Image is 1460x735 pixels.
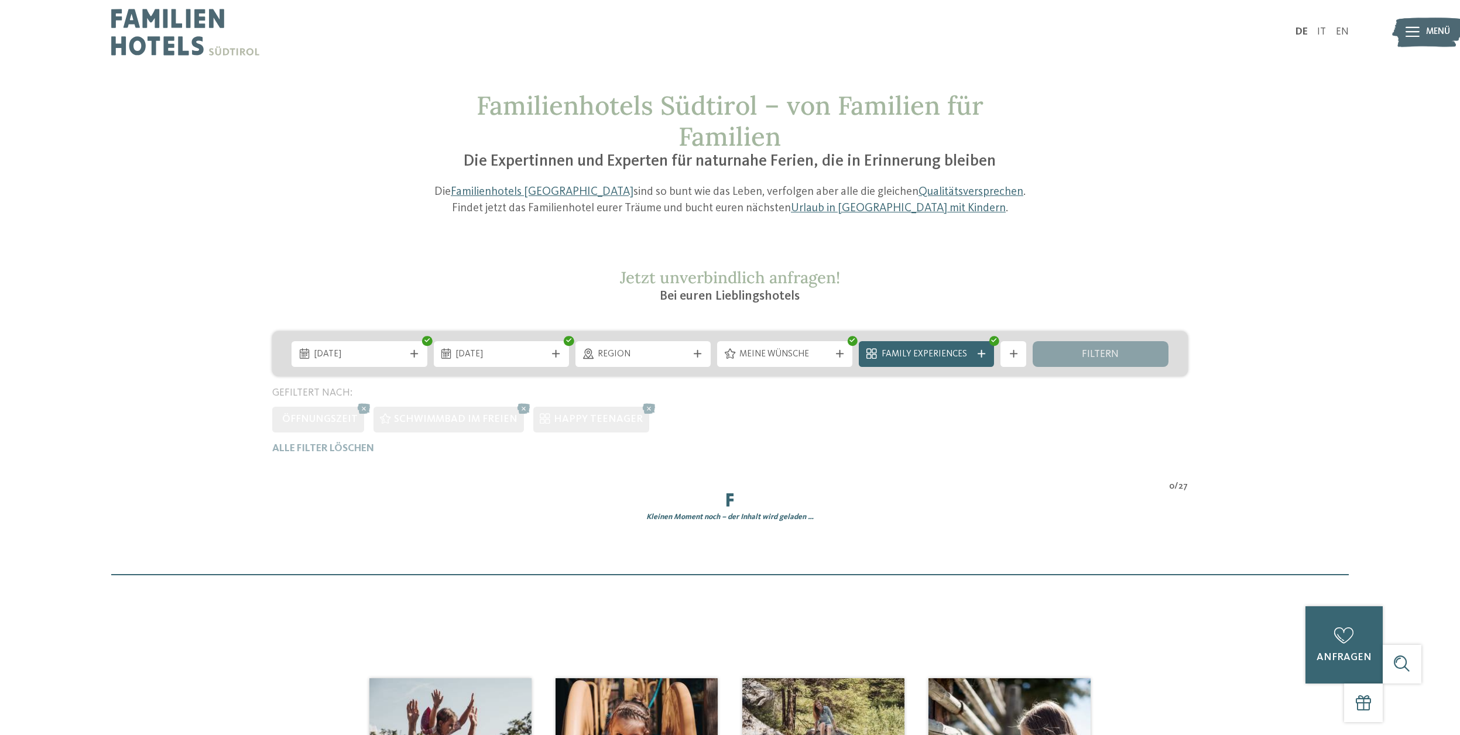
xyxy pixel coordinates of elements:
[739,348,830,361] span: Meine Wünsche
[882,348,972,361] span: Family Experiences
[1178,480,1188,493] span: 27
[464,153,996,170] span: Die Expertinnen und Experten für naturnahe Ferien, die in Erinnerung bleiben
[791,202,1006,214] a: Urlaub in [GEOGRAPHIC_DATA] mit Kindern
[314,348,405,361] span: [DATE]
[1426,26,1450,39] span: Menü
[598,348,688,361] span: Region
[1296,27,1308,37] a: DE
[1169,480,1174,493] span: 0
[1174,480,1178,493] span: /
[263,512,1197,523] div: Kleinen Moment noch – der Inhalt wird geladen …
[1305,606,1383,684] a: anfragen
[451,186,633,198] a: Familienhotels [GEOGRAPHIC_DATA]
[424,184,1036,217] p: Die sind so bunt wie das Leben, verfolgen aber alle die gleichen . Findet jetzt das Familienhotel...
[919,186,1023,198] a: Qualitätsversprechen
[660,290,800,303] span: Bei euren Lieblingshotels
[1336,27,1349,37] a: EN
[456,348,546,361] span: [DATE]
[1317,27,1326,37] a: IT
[1317,652,1372,662] span: anfragen
[477,89,983,153] span: Familienhotels Südtirol – von Familien für Familien
[620,267,840,288] span: Jetzt unverbindlich anfragen!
